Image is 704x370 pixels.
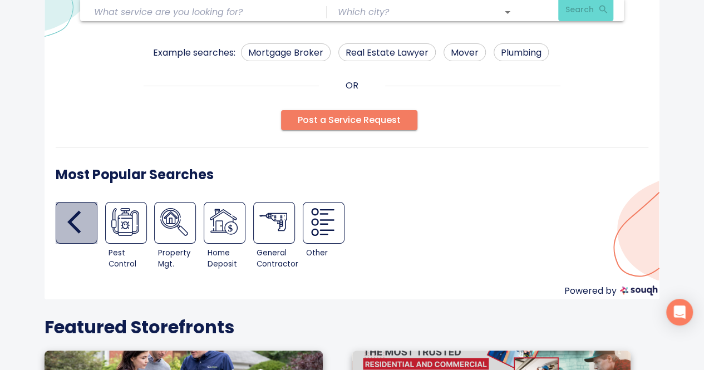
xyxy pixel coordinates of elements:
[494,43,549,61] a: Plumbing
[298,112,401,128] span: Post a Service Request
[154,202,196,244] a: Property Management
[45,316,659,338] h4: Featured Storefronts
[242,46,330,60] span: Mortgage Broker
[494,46,548,60] span: Plumbing
[666,299,693,325] div: Open Intercom Messenger
[620,285,657,295] img: souqh logo
[303,202,344,244] a: Other
[257,248,299,270] div: General Contractor
[160,208,188,236] img: Property Management
[339,46,435,60] span: Real Estate Lawyer
[153,46,235,61] p: Example searches:
[241,43,331,61] a: Mortgage Broker
[346,79,358,92] p: OR
[253,202,303,273] div: General Contractor
[158,248,200,270] div: Property Mgt.
[94,3,298,21] input: What service are you looking for?
[564,284,617,299] p: Powered by
[338,43,436,61] a: Real Estate Lawyer
[306,248,348,259] div: Other
[444,43,486,61] a: Mover
[111,208,139,236] img: Pest Control Services
[338,3,483,21] input: Which city?
[105,202,155,273] div: Pest Control Services
[208,248,250,270] div: Home Deposit
[500,4,515,20] button: Open
[281,110,417,130] button: Post a Service Request
[253,202,295,244] a: General Contractor
[210,208,238,236] img: Home Deposit
[444,46,485,60] span: Mover
[109,248,151,270] div: Pest Control
[204,202,245,244] a: Home Deposit
[204,202,253,273] div: Home Deposit
[309,208,337,236] img: Other
[56,164,214,185] h6: Most Popular Searches
[154,202,204,273] div: Property Management
[259,208,287,236] img: General Contractor
[105,202,147,244] a: Pest Control Services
